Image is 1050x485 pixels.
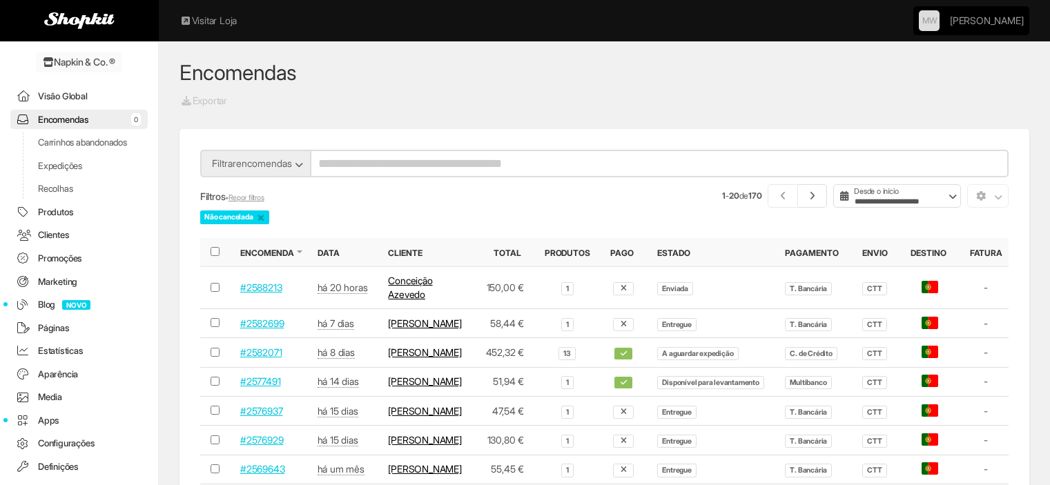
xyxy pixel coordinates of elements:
[960,238,1013,266] th: Fatura
[10,86,148,106] a: Visão Global
[200,191,594,202] h5: Filtros
[657,464,697,477] span: Entregue
[225,193,264,202] small: •
[179,93,228,108] a: Exportar
[318,281,368,294] abbr: 5 out 2025 às 15:15
[318,405,358,417] abbr: 21 set 2025 às 16:58
[10,225,148,245] a: Clientes
[200,150,311,177] button: Filtrarencomendas
[561,435,574,448] span: 1
[657,376,764,389] span: Disponível para levantamento
[10,364,148,384] a: Aparência
[950,7,1023,34] a: [PERSON_NAME]
[474,338,534,367] td: 452,32 €
[561,464,574,477] span: 1
[474,397,534,426] td: 47,54 €
[862,318,887,331] span: CTT
[657,347,739,360] span: A aguardar expedição
[561,376,574,389] span: 1
[960,266,1013,309] td: -
[179,60,297,85] a: Encomendas
[318,375,359,388] abbr: 22 set 2025 às 13:54
[862,347,887,360] span: CTT
[922,404,938,417] span: Portugal - Continental
[748,190,761,201] strong: 170
[474,309,534,338] td: 58,44 €
[798,184,828,208] a: Próximo
[10,410,148,430] a: Apps
[10,248,148,268] a: Promoções
[10,341,148,361] a: Estatísticas
[785,376,832,389] span: Multibanco
[318,346,355,359] abbr: 28 set 2025 às 16:49
[240,375,280,387] a: #2577491
[240,434,283,446] a: #2576929
[722,190,761,201] small: - de
[922,375,938,387] span: Portugal - Continental
[36,52,122,72] a: Napkin & Co. ®
[10,179,148,199] a: Recolhas
[785,464,832,477] span: T. Bancária
[318,463,364,475] abbr: 10 set 2025 às 20:18
[388,317,461,329] a: [PERSON_NAME]
[240,346,282,358] a: #2582071
[474,426,534,455] td: 130,80 €
[785,347,837,360] span: C. de Crédito
[657,435,697,448] span: Entregue
[240,281,282,293] a: #2588213
[240,463,284,475] a: #2569643
[561,318,574,331] span: 1
[919,10,940,31] a: MW
[610,247,636,259] button: Pago
[862,435,887,448] span: CTT
[494,247,524,259] button: Total
[10,318,148,338] a: Páginas
[922,346,938,358] span: Portugal - Continental
[240,247,297,259] button: Encomenda
[240,317,284,329] a: #2582699
[388,346,461,358] a: [PERSON_NAME]
[862,247,891,259] button: Envio
[10,202,148,222] a: Produtos
[911,247,949,259] button: Destino
[785,247,842,259] button: Pagamento
[657,318,697,331] span: Entregue
[862,376,887,389] span: CTT
[922,281,938,293] span: Portugal - Continental
[960,455,1013,484] td: -
[10,156,148,176] a: Expedições
[785,435,832,448] span: T. Bancária
[10,272,148,292] a: Marketing
[318,434,358,446] abbr: 21 set 2025 às 16:38
[614,348,632,359] span: 28 set 2025 às 16:50
[960,397,1013,426] td: -
[960,426,1013,455] td: -
[10,110,148,130] a: Encomendas0
[960,367,1013,396] td: -
[318,247,342,259] button: Data
[388,434,461,446] a: [PERSON_NAME]
[558,347,576,360] span: 13
[62,300,90,310] span: NOVO
[862,406,887,419] span: CTT
[657,282,693,295] span: Enviada
[318,317,354,330] abbr: 29 set 2025 às 12:11
[10,457,148,477] a: Definições
[44,12,115,29] img: Shopkit
[10,387,148,407] a: Media
[657,406,697,419] span: Entregue
[657,247,693,259] button: Estado
[785,282,832,295] span: T. Bancária
[561,406,574,419] span: 1
[229,193,264,202] a: Repor filtros
[561,282,574,295] span: 1
[922,462,938,475] span: Portugal - Continental
[10,295,148,315] a: BlogNOVO
[862,282,887,295] span: CTT
[388,463,461,475] a: [PERSON_NAME]
[388,247,425,259] button: Cliente
[534,238,600,266] th: Produtos
[388,275,432,300] a: Conceição Azevedo
[388,375,461,387] a: [PERSON_NAME]
[862,464,887,477] span: CTT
